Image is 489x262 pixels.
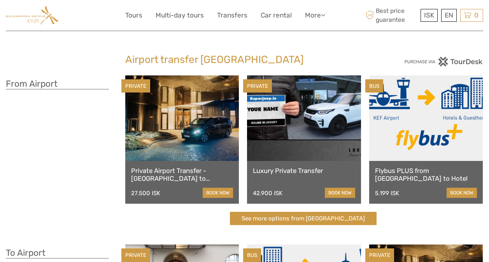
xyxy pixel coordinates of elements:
div: PRIVATE [121,248,150,262]
a: Car rental [261,10,292,21]
a: book now [325,188,355,198]
a: More [305,10,325,21]
span: 42.900 ISK [253,190,282,197]
h2: Airport transfer [GEOGRAPHIC_DATA] [125,54,364,66]
div: PRIVATE [121,79,150,93]
a: Multi-day tours [156,10,204,21]
h3: From Airport [6,79,109,89]
span: ISK [424,11,434,19]
div: PRIVATE [243,79,272,93]
a: See more options from [GEOGRAPHIC_DATA] [230,212,377,225]
a: Luxury Private Transfer [253,167,355,175]
h3: To Airport [6,248,109,259]
a: Private Airport Transfer - [GEOGRAPHIC_DATA] to [GEOGRAPHIC_DATA] [131,167,233,183]
span: Best price guarantee [364,7,419,24]
a: Tours [125,10,142,21]
div: BUS [243,248,261,262]
a: book now [203,188,233,198]
div: BUS [365,79,383,93]
div: EN [441,9,457,22]
a: Flybus PLUS from [GEOGRAPHIC_DATA] to Hotel [375,167,477,183]
a: Transfers [217,10,247,21]
div: PRIVATE [365,248,394,262]
img: PurchaseViaTourDesk.png [404,57,483,66]
span: 27.500 ISK [131,190,160,197]
span: 5.199 ISK [375,190,399,197]
a: book now [447,188,477,198]
span: 0 [473,11,480,19]
img: Guldsmeden Eyja [6,6,58,25]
